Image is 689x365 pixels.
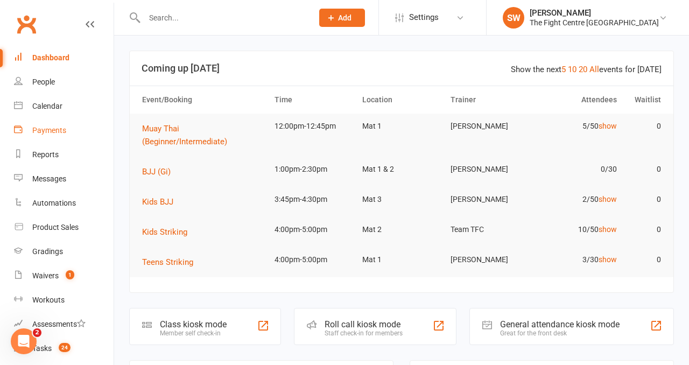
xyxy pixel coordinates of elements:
[270,86,358,114] th: Time
[270,247,358,272] td: 4:00pm-5:00pm
[142,227,187,237] span: Kids Striking
[357,114,446,139] td: Mat 1
[568,65,576,74] a: 10
[142,122,265,148] button: Muay Thai (Beginner/Intermediate)
[599,255,617,264] a: show
[503,7,524,29] div: SW
[14,264,114,288] a: Waivers 1
[137,86,270,114] th: Event/Booking
[270,114,358,139] td: 12:00pm-12:45pm
[32,223,79,231] div: Product Sales
[14,46,114,70] a: Dashboard
[14,118,114,143] a: Payments
[142,195,181,208] button: Kids BJJ
[357,217,446,242] td: Mat 2
[579,65,587,74] a: 20
[142,256,201,269] button: Teens Striking
[14,288,114,312] a: Workouts
[160,329,227,337] div: Member self check-in
[32,53,69,62] div: Dashboard
[357,86,446,114] th: Location
[141,10,305,25] input: Search...
[32,102,62,110] div: Calendar
[160,319,227,329] div: Class kiosk mode
[32,247,63,256] div: Gradings
[32,199,76,207] div: Automations
[500,329,620,337] div: Great for the front desk
[270,157,358,182] td: 1:00pm-2:30pm
[511,63,662,76] div: Show the next events for [DATE]
[32,344,52,353] div: Tasks
[32,174,66,183] div: Messages
[270,217,358,242] td: 4:00pm-5:00pm
[622,247,666,272] td: 0
[530,18,659,27] div: The Fight Centre [GEOGRAPHIC_DATA]
[325,319,403,329] div: Roll call kiosk mode
[32,296,65,304] div: Workouts
[66,270,74,279] span: 1
[357,247,446,272] td: Mat 1
[32,150,59,159] div: Reports
[14,70,114,94] a: People
[533,247,622,272] td: 3/30
[142,124,227,146] span: Muay Thai (Beginner/Intermediate)
[32,126,66,135] div: Payments
[622,187,666,212] td: 0
[319,9,365,27] button: Add
[530,8,659,18] div: [PERSON_NAME]
[325,329,403,337] div: Staff check-in for members
[446,86,534,114] th: Trainer
[622,86,666,114] th: Waitlist
[446,187,534,212] td: [PERSON_NAME]
[33,328,41,337] span: 2
[500,319,620,329] div: General attendance kiosk mode
[622,114,666,139] td: 0
[357,157,446,182] td: Mat 1 & 2
[533,86,622,114] th: Attendees
[142,63,662,74] h3: Coming up [DATE]
[32,320,86,328] div: Assessments
[446,217,534,242] td: Team TFC
[13,11,40,38] a: Clubworx
[32,271,59,280] div: Waivers
[14,215,114,240] a: Product Sales
[14,143,114,167] a: Reports
[32,78,55,86] div: People
[14,336,114,361] a: Tasks 24
[533,114,622,139] td: 5/50
[446,247,534,272] td: [PERSON_NAME]
[599,122,617,130] a: show
[599,225,617,234] a: show
[142,167,171,177] span: BJJ (Gi)
[599,195,617,203] a: show
[533,187,622,212] td: 2/50
[622,157,666,182] td: 0
[446,157,534,182] td: [PERSON_NAME]
[142,165,178,178] button: BJJ (Gi)
[11,328,37,354] iframe: Intercom live chat
[14,191,114,215] a: Automations
[561,65,566,74] a: 5
[59,343,71,352] span: 24
[446,114,534,139] td: [PERSON_NAME]
[409,5,439,30] span: Settings
[14,167,114,191] a: Messages
[589,65,599,74] a: All
[14,94,114,118] a: Calendar
[14,312,114,336] a: Assessments
[338,13,351,22] span: Add
[142,226,195,238] button: Kids Striking
[533,217,622,242] td: 10/50
[14,240,114,264] a: Gradings
[533,157,622,182] td: 0/30
[622,217,666,242] td: 0
[270,187,358,212] td: 3:45pm-4:30pm
[142,197,173,207] span: Kids BJJ
[357,187,446,212] td: Mat 3
[142,257,193,267] span: Teens Striking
